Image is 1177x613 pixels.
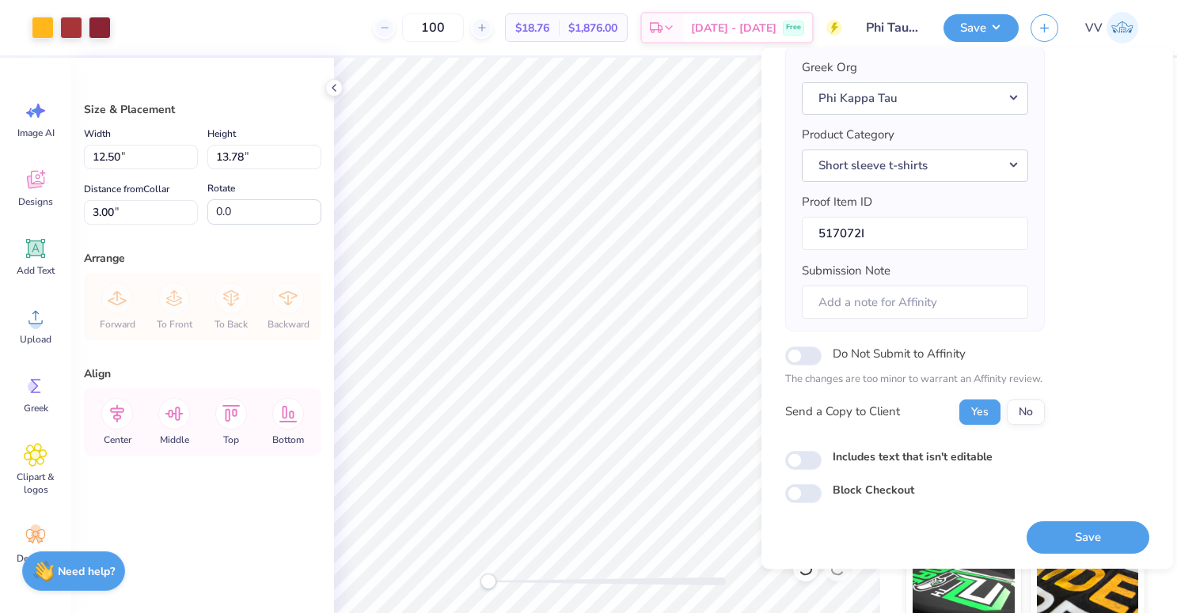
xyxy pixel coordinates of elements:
[402,13,464,42] input: – –
[802,127,894,145] label: Product Category
[802,59,857,78] label: Greek Org
[1078,12,1145,44] a: VV
[84,365,321,382] div: Align
[84,101,321,118] div: Size & Placement
[785,403,900,422] div: Send a Copy to Client
[833,482,914,498] label: Block Checkout
[17,552,55,565] span: Decorate
[18,195,53,208] span: Designs
[786,22,801,33] span: Free
[480,573,496,589] div: Accessibility label
[802,263,890,281] label: Submission Note
[691,20,776,36] span: [DATE] - [DATE]
[272,433,304,446] span: Bottom
[207,179,235,198] label: Rotate
[104,433,131,446] span: Center
[207,124,236,143] label: Height
[802,82,1028,115] button: Phi Kappa Tau
[785,373,1045,388] p: The changes are too minor to warrant an Affinity review.
[20,333,51,346] span: Upload
[943,14,1019,42] button: Save
[568,20,617,36] span: $1,876.00
[9,471,62,496] span: Clipart & logos
[84,124,111,143] label: Width
[1007,399,1045,425] button: No
[84,250,321,267] div: Arrange
[802,194,872,212] label: Proof Item ID
[833,344,966,365] label: Do Not Submit to Affinity
[802,149,1028,182] button: Short sleeve t-shirts
[1085,19,1103,37] span: VV
[24,402,48,414] span: Greek
[802,286,1028,320] input: Add a note for Affinity
[1107,12,1138,44] img: Via Villanueva
[17,127,55,139] span: Image AI
[58,564,115,579] strong: Need help?
[223,433,239,446] span: Top
[160,433,189,446] span: Middle
[833,448,993,465] label: Includes text that isn't editable
[84,180,169,199] label: Distance from Collar
[1027,521,1149,554] button: Save
[854,12,932,44] input: Untitled Design
[959,399,1000,425] button: Yes
[17,264,55,277] span: Add Text
[515,20,549,36] span: $18.76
